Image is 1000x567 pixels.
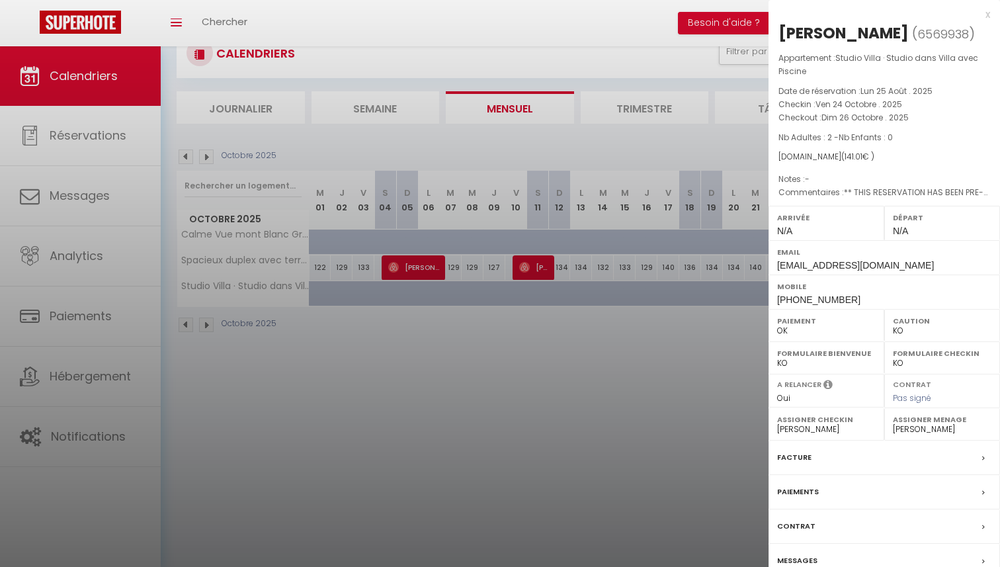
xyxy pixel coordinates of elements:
span: Ven 24 Octobre . 2025 [815,99,902,110]
div: [PERSON_NAME] [778,22,909,44]
span: ( ) [912,24,975,43]
span: Dim 26 Octobre . 2025 [821,112,909,123]
label: Contrat [777,519,815,533]
label: Paiement [777,314,876,327]
label: Départ [893,211,991,224]
button: Ouvrir le widget de chat LiveChat [11,5,50,45]
label: Contrat [893,379,931,388]
label: Arrivée [777,211,876,224]
label: Caution [893,314,991,327]
span: [PHONE_NUMBER] [777,294,860,305]
label: Facture [777,451,812,464]
div: [DOMAIN_NAME] [778,151,990,163]
p: Checkout : [778,111,990,124]
label: Formulaire Checkin [893,347,991,360]
label: Formulaire Bienvenue [777,347,876,360]
label: Email [777,245,991,259]
label: A relancer [777,379,821,390]
p: Notes : [778,173,990,186]
label: Paiements [777,485,819,499]
span: 6569938 [917,26,969,42]
p: Commentaires : [778,186,990,199]
span: [EMAIL_ADDRESS][DOMAIN_NAME] [777,260,934,271]
p: Date de réservation : [778,85,990,98]
p: Checkin : [778,98,990,111]
span: Studio Villa · Studio dans Villa avec Piscine [778,52,978,77]
p: Appartement : [778,52,990,78]
span: N/A [777,226,792,236]
span: 141.01 [845,151,862,162]
span: Pas signé [893,392,931,404]
span: Lun 25 Août . 2025 [860,85,933,97]
label: Assigner Checkin [777,413,876,426]
i: Sélectionner OUI si vous souhaiter envoyer les séquences de messages post-checkout [823,379,833,394]
div: x [769,7,990,22]
span: N/A [893,226,908,236]
label: Mobile [777,280,991,293]
span: Nb Enfants : 0 [839,132,893,143]
label: Assigner Menage [893,413,991,426]
span: Nb Adultes : 2 - [778,132,893,143]
span: - [805,173,810,185]
span: ( € ) [841,151,874,162]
